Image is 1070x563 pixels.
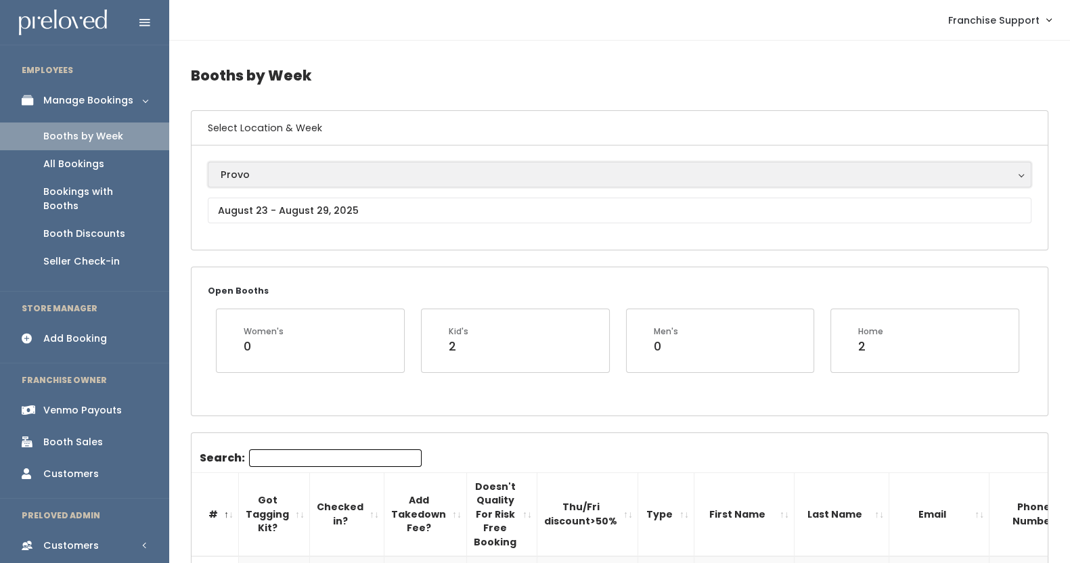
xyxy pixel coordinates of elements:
[200,449,422,467] label: Search:
[208,198,1031,223] input: August 23 - August 29, 2025
[935,5,1065,35] a: Franchise Support
[449,338,468,355] div: 2
[43,185,148,213] div: Bookings with Booths
[208,285,269,296] small: Open Booths
[249,449,422,467] input: Search:
[43,227,125,241] div: Booth Discounts
[654,338,678,355] div: 0
[239,472,310,556] th: Got Tagging Kit?: activate to sort column ascending
[208,162,1031,187] button: Provo
[467,472,537,556] th: Doesn't Quality For Risk Free Booking : activate to sort column ascending
[537,472,638,556] th: Thu/Fri discount&gt;50%: activate to sort column ascending
[244,325,284,338] div: Women's
[43,157,104,171] div: All Bookings
[191,57,1048,94] h4: Booths by Week
[858,338,883,355] div: 2
[654,325,678,338] div: Men's
[43,93,133,108] div: Manage Bookings
[384,472,467,556] th: Add Takedown Fee?: activate to sort column ascending
[244,338,284,355] div: 0
[694,472,795,556] th: First Name: activate to sort column ascending
[310,472,384,556] th: Checked in?: activate to sort column ascending
[948,13,1040,28] span: Franchise Support
[43,403,122,418] div: Venmo Payouts
[449,325,468,338] div: Kid's
[638,472,694,556] th: Type: activate to sort column ascending
[795,472,889,556] th: Last Name: activate to sort column ascending
[43,332,107,346] div: Add Booking
[43,467,99,481] div: Customers
[43,254,120,269] div: Seller Check-in
[43,435,103,449] div: Booth Sales
[889,472,989,556] th: Email: activate to sort column ascending
[43,129,123,143] div: Booths by Week
[19,9,107,36] img: preloved logo
[192,111,1048,145] h6: Select Location & Week
[43,539,99,553] div: Customers
[221,167,1019,182] div: Provo
[858,325,883,338] div: Home
[192,472,239,556] th: #: activate to sort column descending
